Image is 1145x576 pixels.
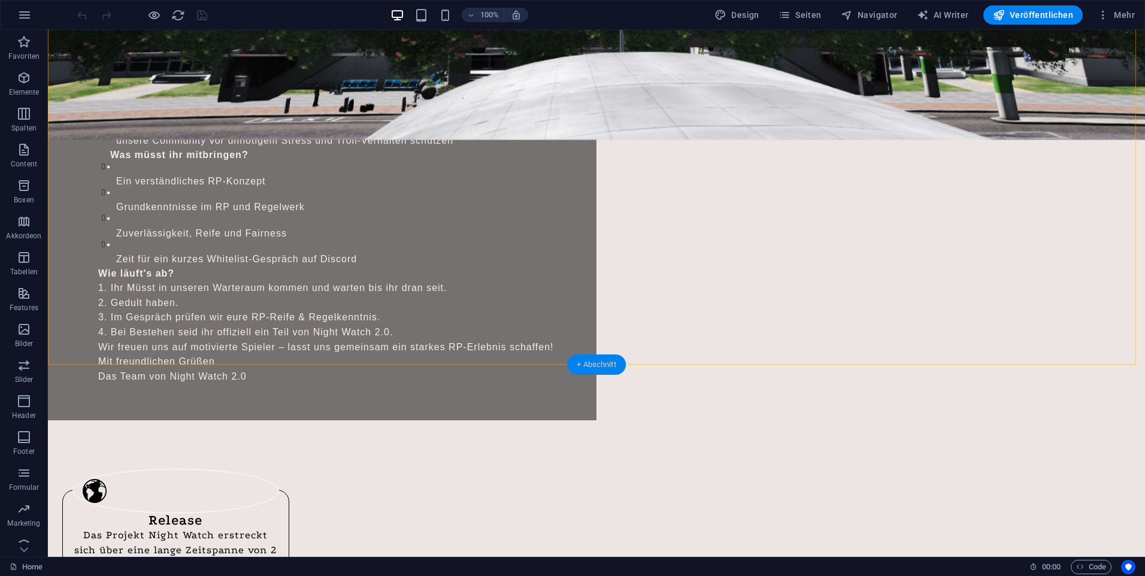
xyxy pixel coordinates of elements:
button: Mehr [1092,5,1140,25]
button: Design [710,5,764,25]
span: 00 00 [1042,560,1061,574]
button: reload [171,8,185,22]
p: Tabellen [10,267,38,277]
button: Usercentrics [1121,560,1135,574]
i: Seite neu laden [171,8,185,22]
p: Features [10,303,38,313]
span: Design [714,9,759,21]
p: Header [12,411,36,420]
p: Favoriten [8,51,40,61]
a: Klick, um Auswahl aufzuheben. Doppelklick öffnet Seitenverwaltung [10,560,43,574]
button: Code [1071,560,1111,574]
p: Content [11,159,37,169]
span: Veröffentlichen [993,9,1073,21]
button: AI Writer [912,5,974,25]
p: Spalten [11,123,37,133]
h6: 100% [480,8,499,22]
span: Code [1076,560,1106,574]
p: Marketing [7,519,40,528]
p: Boxen [14,195,34,205]
button: Veröffentlichen [983,5,1083,25]
span: Navigator [841,9,898,21]
p: Formular [9,483,40,492]
div: + Abschnitt [567,354,626,375]
p: Footer [13,447,35,456]
div: Design (Strg+Alt+Y) [710,5,764,25]
p: Elemente [9,87,40,97]
i: Bei Größenänderung Zoomstufe automatisch an das gewählte Gerät anpassen. [511,10,522,20]
button: 100% [462,8,504,22]
button: Seiten [774,5,826,25]
p: Akkordeon [6,231,41,241]
h6: Session-Zeit [1029,560,1061,574]
p: Bilder [15,339,34,348]
p: Slider [15,375,34,384]
button: Klicke hier, um den Vorschau-Modus zu verlassen [147,8,161,22]
span: Mehr [1097,9,1135,21]
button: Navigator [836,5,902,25]
span: Seiten [779,9,822,21]
span: : [1050,562,1052,571]
span: AI Writer [917,9,969,21]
